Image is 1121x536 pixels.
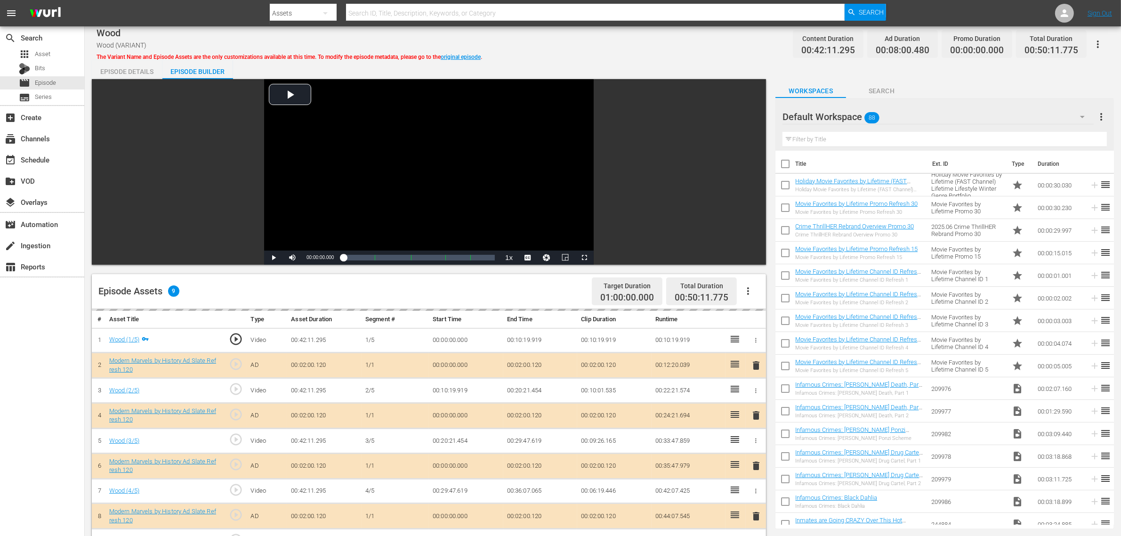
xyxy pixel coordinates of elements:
span: play_circle_outline [229,432,243,447]
td: 4/5 [362,479,429,504]
td: 00:36:07.065 [503,479,578,504]
th: Title [795,151,926,177]
div: Episode Details [92,60,162,83]
span: play_circle_outline [229,457,243,471]
span: Promo [1012,179,1023,191]
a: Infamous Crimes: Black Dahlia [795,494,877,501]
a: Modern Marvels by History Ad Slate Refresh 120 [109,357,216,373]
td: 00:20:21.454 [503,378,578,403]
svg: Add to Episode [1089,203,1100,213]
td: 00:00:29.997 [1034,219,1086,242]
td: 00:02:00.120 [503,403,578,428]
a: Crime ThrillHER Rebrand Overview Promo 30 [795,223,914,230]
th: Type [247,311,287,328]
svg: Add to Episode [1089,474,1100,484]
span: Video [1012,451,1023,462]
td: Video [247,429,287,454]
svg: Add to Episode [1089,429,1100,439]
span: Promo [1012,315,1023,326]
td: 00:03:18.899 [1034,490,1086,513]
span: 00:00:00.000 [306,255,334,260]
th: Type [1006,151,1032,177]
div: Movie Favorites by Lifetime Channel ID Refresh 1 [795,277,924,283]
span: reorder [1100,405,1111,416]
span: Series [35,92,52,102]
a: Infamous Crimes: [PERSON_NAME] Drug Cartel, Part 2 [795,471,923,486]
span: play_circle_outline [229,357,243,371]
td: Video [247,378,287,403]
a: Infamous Crimes: [PERSON_NAME] Ponzi Scheme [795,426,909,440]
a: Sign Out [1088,9,1112,17]
span: Overlays [5,197,16,208]
a: Modern Marvels by History Ad Slate Refresh 120 [109,508,216,524]
span: 00:00:00.000 [950,45,1004,56]
td: Movie Favorites by Lifetime Channel ID 1 [927,264,1008,287]
svg: Add to Episode [1089,338,1100,349]
td: 00:02:07.160 [1034,377,1086,400]
th: Ext. ID [927,151,1006,177]
td: 00:42:11.295 [287,328,362,353]
td: 00:00:05.005 [1034,355,1086,377]
span: play_circle_outline [229,382,243,396]
div: Infamous Crimes: [PERSON_NAME] Drug Cartel, Part 2 [795,480,924,487]
td: 00:42:07.425 [652,479,726,504]
span: Bits [35,64,45,73]
div: Infamous Crimes: [PERSON_NAME] Death, Part 2 [795,413,924,419]
td: 4 [92,403,105,428]
td: 209986 [927,490,1008,513]
svg: Add to Episode [1089,293,1100,303]
th: Runtime [652,311,726,328]
a: Movie Favorites by Lifetime Channel ID Refresh 4 [795,336,921,350]
a: Modern Marvels by History Ad Slate Refresh 120 [109,458,216,474]
td: 00:02:00.120 [503,453,578,479]
div: Ad Duration [876,32,929,45]
a: Movie Favorites by Lifetime Promo Refresh 15 [795,245,918,252]
td: 5 [92,429,105,454]
svg: Add to Episode [1089,406,1100,416]
td: Holiday Movie Favorites by Lifetime (FAST Channel) Lifetime Lifestyle Winter Genre Portfolio [927,174,1008,196]
svg: Add to Episode [1089,361,1100,371]
svg: Add to Episode [1089,180,1100,190]
td: Movie Favorites by Lifetime Promo 30 [927,196,1008,219]
button: Episode Builder [162,60,233,79]
td: 00:03:09.440 [1034,422,1086,445]
span: reorder [1100,292,1111,303]
span: 9 [168,285,179,297]
button: Play [264,251,283,265]
td: 00:00:00.000 [429,403,503,428]
a: Movie Favorites by Lifetime Promo Refresh 30 [795,200,918,207]
td: 1/1 [362,403,429,428]
a: Wood (1/5) [109,336,139,343]
th: Segment # [362,311,429,328]
span: Series [19,92,30,103]
a: original episode [441,54,481,60]
td: 00:02:00.120 [577,353,652,378]
svg: Add to Episode [1089,383,1100,394]
a: Movie Favorites by Lifetime Channel ID Refresh 5 [795,358,921,373]
span: Video [1012,519,1023,530]
span: reorder [1100,315,1111,326]
svg: Add to Episode [1089,451,1100,462]
span: menu [6,8,17,19]
td: 00:00:04.074 [1034,332,1086,355]
td: AD [247,353,287,378]
td: 2 [92,353,105,378]
div: Content Duration [801,32,855,45]
td: 00:00:01.001 [1034,264,1086,287]
div: Progress Bar [343,255,495,260]
span: play_circle_outline [229,407,243,422]
td: AD [247,403,287,428]
td: 8 [92,504,105,529]
td: 00:33:47.859 [652,429,726,454]
td: 00:06:19.446 [577,479,652,504]
span: Automation [5,219,16,230]
a: Movie Favorites by Lifetime Channel ID Refresh 3 [795,313,921,327]
span: Video [1012,473,1023,485]
td: 2/5 [362,378,429,403]
a: Wood (3/5) [109,437,139,444]
span: 01:00:00.000 [600,292,654,303]
td: 00:29:47.619 [429,479,503,504]
th: Duration [1032,151,1089,177]
a: Infamous Crimes: [PERSON_NAME] Death, Part 2 [795,404,922,418]
div: Infamous Crimes: [PERSON_NAME] Drug Cartel, Part 1 [795,458,924,464]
